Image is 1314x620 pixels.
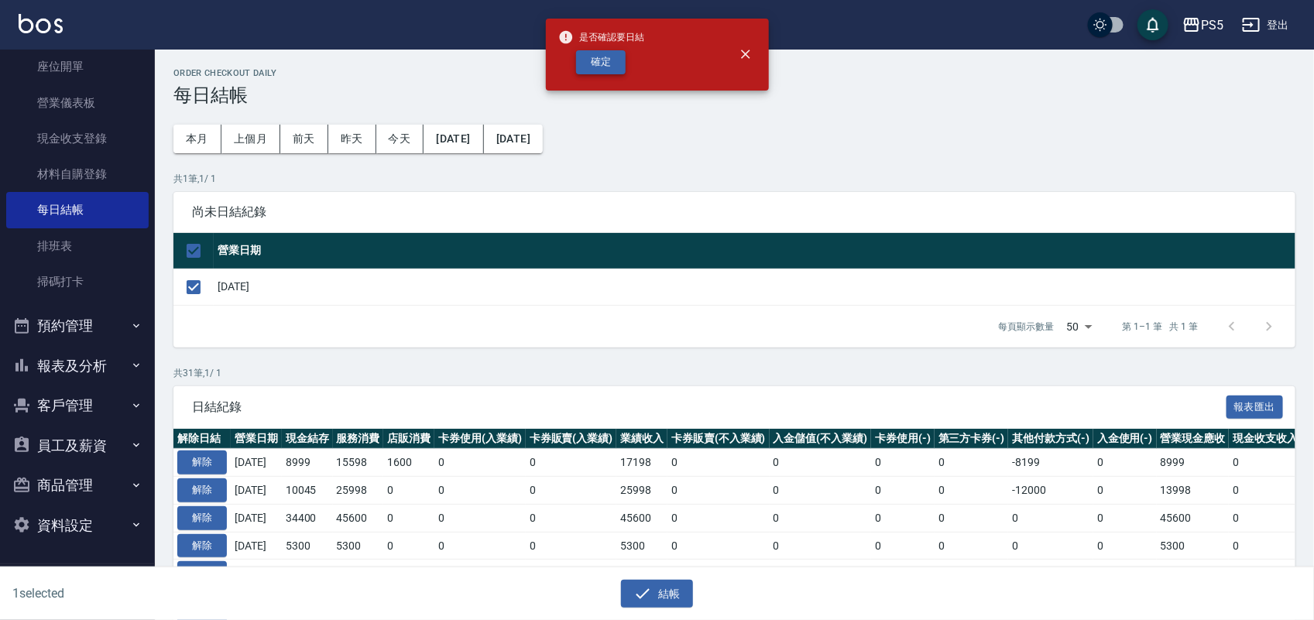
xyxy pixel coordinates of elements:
td: 0 [1008,504,1093,532]
td: 0 [770,560,872,587]
td: 0 [871,560,935,587]
img: Logo [19,14,63,33]
td: 0 [935,504,1009,532]
td: 0 [526,532,617,560]
a: 報表匯出 [1227,399,1284,413]
td: 45600 [1157,504,1230,532]
td: 0 [667,477,770,505]
button: 上個月 [221,125,280,153]
th: 服務消費 [333,429,384,449]
td: 25998 [333,477,384,505]
th: 入金儲值(不入業績) [770,429,872,449]
td: 5300 [333,532,384,560]
td: 5821 [282,560,333,587]
p: 共 1 筆, 1 / 1 [173,172,1295,186]
a: 座位開單 [6,49,149,84]
td: 0 [1093,560,1157,587]
td: 0 [1229,560,1302,587]
td: 0 [871,532,935,560]
td: [DATE] [214,269,1295,305]
button: 前天 [280,125,328,153]
td: 0 [871,504,935,532]
a: 掃碼打卡 [6,264,149,300]
td: 45600 [616,504,667,532]
td: 0 [383,532,434,560]
td: 5599 [333,560,384,587]
td: 0 [383,477,434,505]
td: 13998 [1157,477,1230,505]
td: 0 [935,449,1009,477]
button: 今天 [376,125,424,153]
td: 0 [770,477,872,505]
td: 0 [1229,449,1302,477]
button: 解除 [177,450,227,474]
button: [DATE] [484,125,543,153]
td: 0 [434,504,526,532]
td: 0 [434,477,526,505]
td: 0 [434,449,526,477]
td: 0 [667,449,770,477]
td: [DATE] [231,560,282,587]
td: [DATE] [231,504,282,532]
td: 8999 [282,449,333,477]
td: 0 [1008,532,1093,560]
td: 0 [1093,504,1157,532]
td: 0 [434,560,526,587]
p: 每頁顯示數量 [999,320,1055,334]
a: 排班表 [6,228,149,264]
button: 解除 [177,561,227,585]
div: 50 [1061,306,1098,348]
td: 0 [935,477,1009,505]
button: 解除 [177,478,227,502]
button: 本月 [173,125,221,153]
th: 現金結存 [282,429,333,449]
th: 解除日結 [173,429,231,449]
td: [DATE] [231,532,282,560]
h2: Order checkout daily [173,68,1295,78]
td: 0 [1093,532,1157,560]
td: 9089 [616,560,667,587]
td: 1600 [383,449,434,477]
td: 0 [935,560,1009,587]
td: 5300 [616,532,667,560]
button: 客戶管理 [6,385,149,426]
button: 結帳 [621,580,693,608]
td: 0 [1229,477,1302,505]
th: 營業日期 [231,429,282,449]
td: 0 [667,532,770,560]
button: PS5 [1176,9,1230,41]
button: close [729,37,763,71]
td: 0 [871,477,935,505]
td: 0 [526,560,617,587]
th: 入金使用(-) [1093,429,1157,449]
th: 其他付款方式(-) [1008,429,1093,449]
span: 尚未日結紀錄 [192,204,1277,220]
td: 0 [1093,477,1157,505]
td: 0 [383,504,434,532]
td: 0 [770,504,872,532]
td: 0 [526,477,617,505]
th: 業績收入 [616,429,667,449]
a: 材料自購登錄 [6,156,149,192]
td: 0 [770,532,872,560]
td: 0 [526,504,617,532]
h6: 1 selected [12,584,325,603]
th: 第三方卡券(-) [935,429,1009,449]
h3: 每日結帳 [173,84,1295,106]
button: 報表及分析 [6,346,149,386]
a: 每日結帳 [6,192,149,228]
td: 0 [935,532,1009,560]
p: 共 31 筆, 1 / 1 [173,366,1295,380]
td: 15598 [333,449,384,477]
th: 現金收支收入 [1229,429,1302,449]
td: 0 [770,449,872,477]
th: 營業現金應收 [1157,429,1230,449]
span: 是否確認要日結 [558,29,645,45]
td: 17198 [616,449,667,477]
td: 0 [667,560,770,587]
td: 0 [1229,504,1302,532]
td: 0 [1093,449,1157,477]
button: 解除 [177,534,227,558]
td: 5300 [282,532,333,560]
td: 0 [667,504,770,532]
